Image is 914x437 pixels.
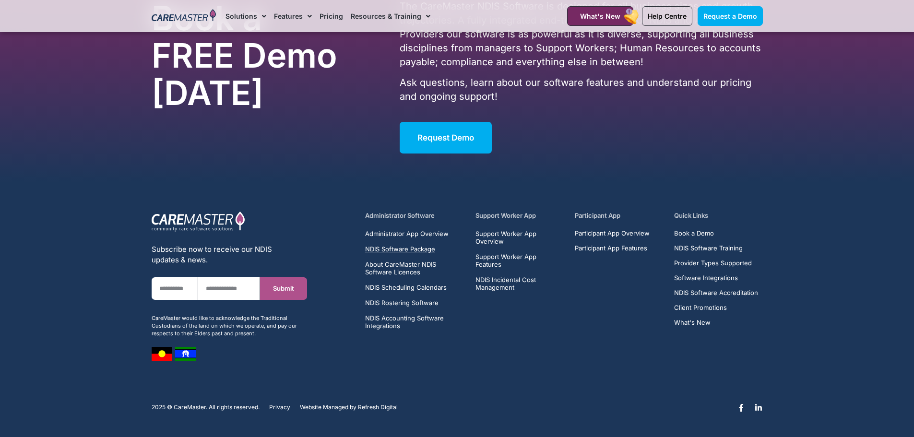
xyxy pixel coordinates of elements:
a: Client Promotions [674,304,758,311]
a: Support Worker App Overview [475,230,564,245]
span: Submit [273,285,294,292]
a: What's New [674,319,758,326]
a: Help Centre [642,6,692,26]
h5: Quick Links [674,211,762,220]
a: Administrator App Overview [365,230,464,237]
span: Client Promotions [674,304,727,311]
a: Support Worker App Features [475,253,564,268]
span: Help Centre [648,12,687,20]
p: Ask questions, learn about our software features and understand our pricing and ongoing support! [400,76,762,104]
span: NDIS Software Training [674,245,743,252]
button: Submit [260,277,307,300]
h5: Administrator Software [365,211,464,220]
img: image 7 [152,347,172,361]
span: Participant App Features [575,245,647,252]
a: Request Demo [400,122,492,154]
span: NDIS Scheduling Calendars [365,283,447,291]
span: What's New [674,319,711,326]
a: About CareMaster NDIS Software Licences [365,260,464,276]
a: Participant App Overview [575,230,650,237]
a: NDIS Rostering Software [365,299,464,307]
a: NDIS Software Package [365,245,464,253]
span: Website Managed by [300,404,356,411]
span: What's New [580,12,620,20]
a: NDIS Software Accreditation [674,289,758,296]
span: Book a Demo [674,230,714,237]
span: Request Demo [417,133,474,142]
h5: Participant App [575,211,663,220]
div: CareMaster would like to acknowledge the Traditional Custodians of the land on which we operate, ... [152,314,307,337]
a: NDIS Accounting Software Integrations [365,314,464,330]
a: Refresh Digital [358,404,398,411]
a: Request a Demo [698,6,763,26]
a: Participant App Features [575,245,650,252]
p: 2025 © CareMaster. All rights reserved. [152,404,260,411]
a: NDIS Incidental Cost Management [475,276,564,291]
h5: Support Worker App [475,211,564,220]
span: Provider Types Supported [674,260,752,267]
span: Request a Demo [703,12,757,20]
span: Software Integrations [674,274,738,282]
img: CareMaster Logo [152,9,216,24]
a: Privacy [269,404,290,411]
a: Provider Types Supported [674,260,758,267]
span: NDIS Software Package [365,245,435,253]
div: Subscribe now to receive our NDIS updates & news. [152,244,307,265]
a: NDIS Software Training [674,245,758,252]
a: Software Integrations [674,274,758,282]
a: Book a Demo [674,230,758,237]
span: NDIS Rostering Software [365,299,439,307]
img: image 8 [175,347,196,361]
span: Administrator App Overview [365,230,449,237]
a: NDIS Scheduling Calendars [365,283,464,291]
a: What's New [567,6,633,26]
img: CareMaster Logo Part [152,211,245,232]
